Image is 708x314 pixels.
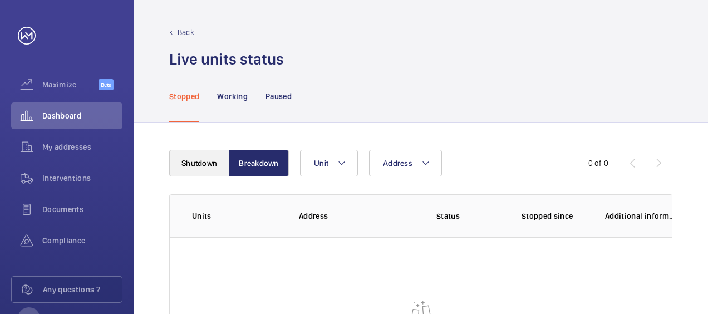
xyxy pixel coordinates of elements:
p: Paused [265,91,292,102]
p: Units [192,210,281,222]
p: Additional information [605,210,676,222]
span: Compliance [42,235,122,246]
button: Address [369,150,442,176]
button: Shutdown [169,150,229,176]
p: Back [178,27,194,38]
span: Interventions [42,173,122,184]
span: Any questions ? [43,284,122,295]
button: Breakdown [229,150,289,176]
p: Stopped [169,91,199,102]
span: Documents [42,204,122,215]
span: Maximize [42,79,99,90]
span: Address [383,159,412,168]
p: Address [299,210,392,222]
span: Dashboard [42,110,122,121]
p: Working [217,91,247,102]
h1: Live units status [169,49,284,70]
span: My addresses [42,141,122,153]
p: Stopped since [522,210,587,222]
div: 0 of 0 [588,158,608,169]
span: Beta [99,79,114,90]
button: Unit [300,150,358,176]
p: Status [400,210,496,222]
span: Unit [314,159,328,168]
